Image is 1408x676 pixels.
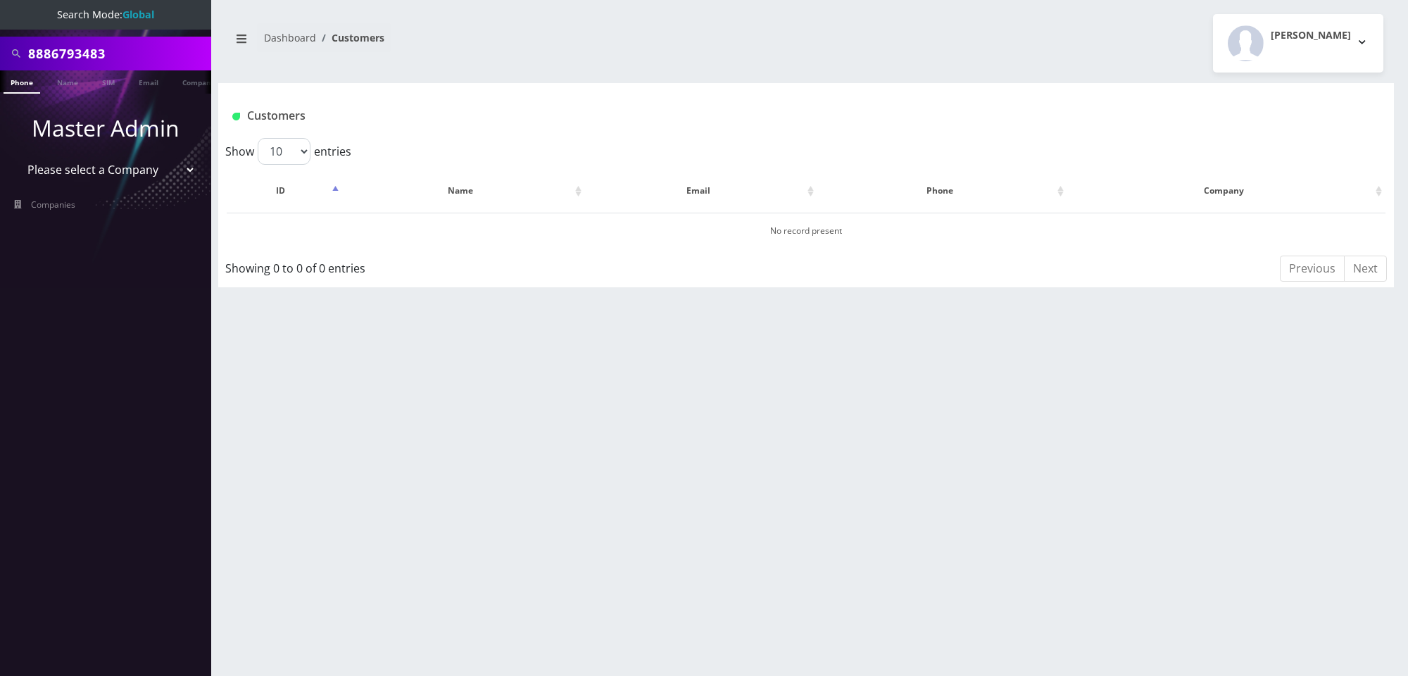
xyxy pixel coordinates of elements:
[31,199,75,211] span: Companies
[50,70,85,92] a: Name
[1213,14,1383,73] button: [PERSON_NAME]
[4,70,40,94] a: Phone
[316,30,384,45] li: Customers
[225,254,699,277] div: Showing 0 to 0 of 0 entries
[258,138,310,165] select: Showentries
[227,213,1385,249] td: No record present
[1069,170,1385,211] th: Company: activate to sort column ascending
[1271,30,1351,42] h2: [PERSON_NAME]
[122,8,154,21] strong: Global
[264,31,316,44] a: Dashboard
[95,70,122,92] a: SIM
[57,8,154,21] span: Search Mode:
[344,170,585,211] th: Name: activate to sort column ascending
[225,138,351,165] label: Show entries
[132,70,165,92] a: Email
[175,70,222,92] a: Company
[1280,256,1345,282] a: Previous
[1344,256,1387,282] a: Next
[819,170,1067,211] th: Phone: activate to sort column ascending
[586,170,817,211] th: Email: activate to sort column ascending
[229,23,796,63] nav: breadcrumb
[227,170,342,211] th: ID: activate to sort column descending
[232,109,1185,123] h1: Customers
[28,40,208,67] input: Search All Companies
